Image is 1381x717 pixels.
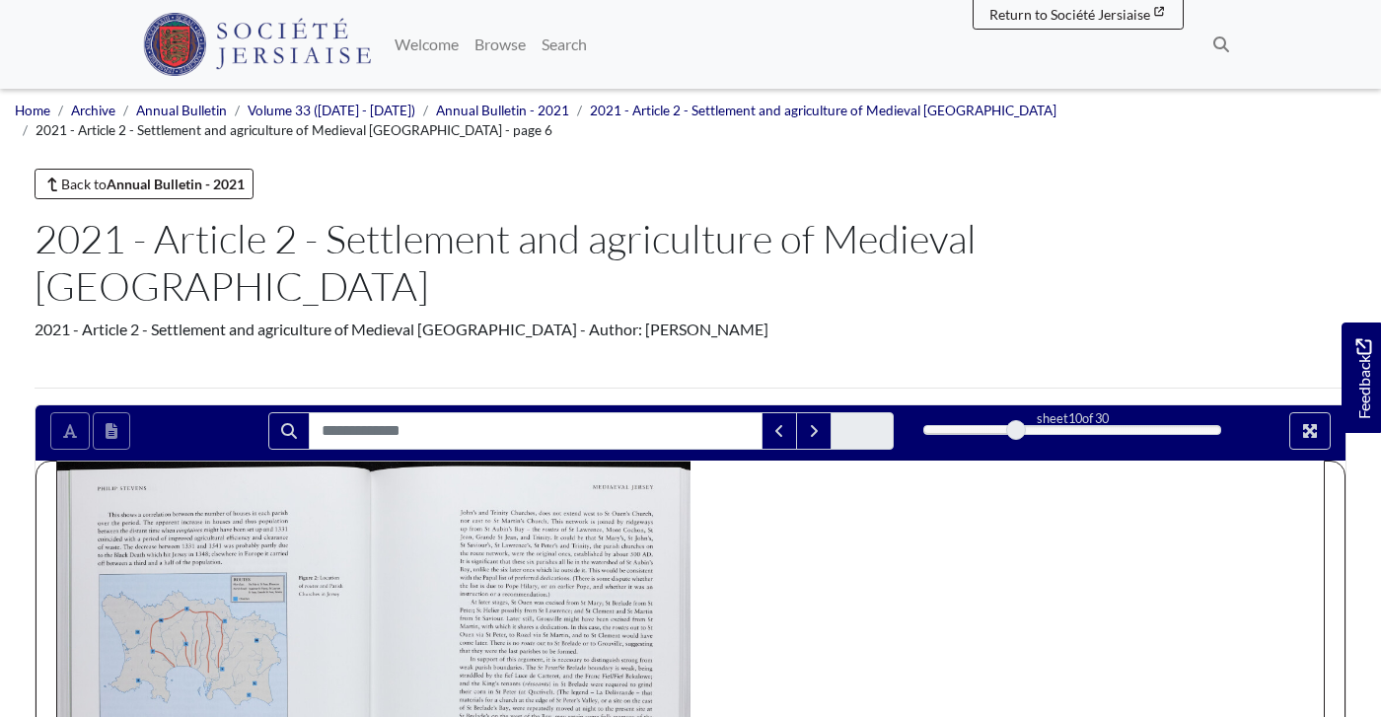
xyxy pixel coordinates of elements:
button: Toggle text selection (Alt+T) [50,412,90,450]
a: Archive [71,103,115,118]
span: 2021 - Article 2 - Settlement and agriculture of Medieval [GEOGRAPHIC_DATA] - page 6 [36,122,552,138]
div: 2021 - Article 2 - Settlement and agriculture of Medieval [GEOGRAPHIC_DATA] - Author: [PERSON_NAME] [35,318,1346,341]
a: Would you like to provide feedback? [1342,323,1381,433]
button: Previous Match [762,412,797,450]
span: Feedback [1351,339,1375,419]
a: Société Jersiaise logo [143,8,371,81]
button: Next Match [796,412,832,450]
a: Browse [467,25,534,64]
button: Full screen mode [1289,412,1331,450]
img: Société Jersiaise [143,13,371,76]
a: Welcome [387,25,467,64]
div: sheet of 30 [923,409,1221,428]
button: Open transcription window [93,412,130,450]
a: Volume 33 ([DATE] - [DATE]) [248,103,415,118]
a: Back toAnnual Bulletin - 2021 [35,169,254,199]
a: Home [15,103,50,118]
a: Annual Bulletin - 2021 [436,103,569,118]
span: 10 [1068,410,1082,426]
input: Search for [309,412,763,450]
a: Search [534,25,595,64]
a: 2021 - Article 2 - Settlement and agriculture of Medieval [GEOGRAPHIC_DATA] [590,103,1056,118]
strong: Annual Bulletin - 2021 [107,176,245,192]
button: Search [268,412,310,450]
span: Return to Société Jersiaise [989,6,1150,23]
a: Annual Bulletin [136,103,227,118]
h1: 2021 - Article 2 - Settlement and agriculture of Medieval [GEOGRAPHIC_DATA] [35,215,1346,310]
